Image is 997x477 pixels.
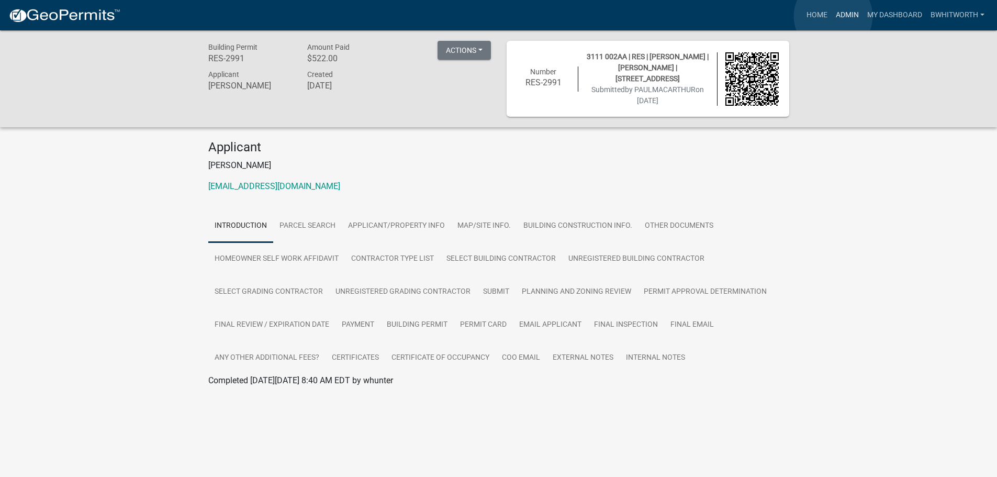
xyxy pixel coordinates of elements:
img: QR code [725,52,779,106]
a: Certificates [326,341,385,375]
span: Submitted on [DATE] [591,85,704,105]
a: COO Email [496,341,546,375]
span: Number [530,68,556,76]
a: Final Inspection [588,308,664,342]
h6: [DATE] [307,81,391,91]
h4: Applicant [208,140,789,155]
a: Contractor Type List [345,242,440,276]
h6: $522.00 [307,53,391,63]
a: Parcel search [273,209,342,243]
span: Applicant [208,70,239,79]
h6: [PERSON_NAME] [208,81,292,91]
button: Actions [438,41,491,60]
a: Permit Card [454,308,513,342]
a: Planning and Zoning Review [516,275,637,309]
a: Map/Site Info. [451,209,517,243]
a: My Dashboard [863,5,926,25]
a: Unregistered Grading Contractor [329,275,477,309]
span: Created [307,70,333,79]
p: [PERSON_NAME] [208,159,789,172]
a: Submit [477,275,516,309]
a: Other Documents [638,209,720,243]
a: Payment [335,308,380,342]
a: Final Email [664,308,720,342]
a: Admin [832,5,863,25]
h6: RES-2991 [517,77,570,87]
a: Homeowner Self Work Affidavit [208,242,345,276]
a: External Notes [546,341,620,375]
a: BWhitworth [926,5,989,25]
a: Select Building Contractor [440,242,562,276]
a: [EMAIL_ADDRESS][DOMAIN_NAME] [208,181,340,191]
span: 3111 002AA | RES | [PERSON_NAME] | [PERSON_NAME] | [STREET_ADDRESS] [587,52,709,83]
span: by PAULMACARTHUR [625,85,696,94]
a: Unregistered Building Contractor [562,242,711,276]
a: Final Review / Expiration Date [208,308,335,342]
a: Applicant/Property Info [342,209,451,243]
a: Email Applicant [513,308,588,342]
h6: RES-2991 [208,53,292,63]
a: Any other Additional Fees? [208,341,326,375]
span: Amount Paid [307,43,350,51]
a: Internal Notes [620,341,691,375]
a: Select Grading Contractor [208,275,329,309]
span: Building Permit [208,43,257,51]
a: Permit Approval Determination [637,275,773,309]
a: Certificate of Occupancy [385,341,496,375]
a: Building Permit [380,308,454,342]
a: Building Construction Info. [517,209,638,243]
a: Introduction [208,209,273,243]
span: Completed [DATE][DATE] 8:40 AM EDT by whunter [208,375,393,385]
a: Home [802,5,832,25]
